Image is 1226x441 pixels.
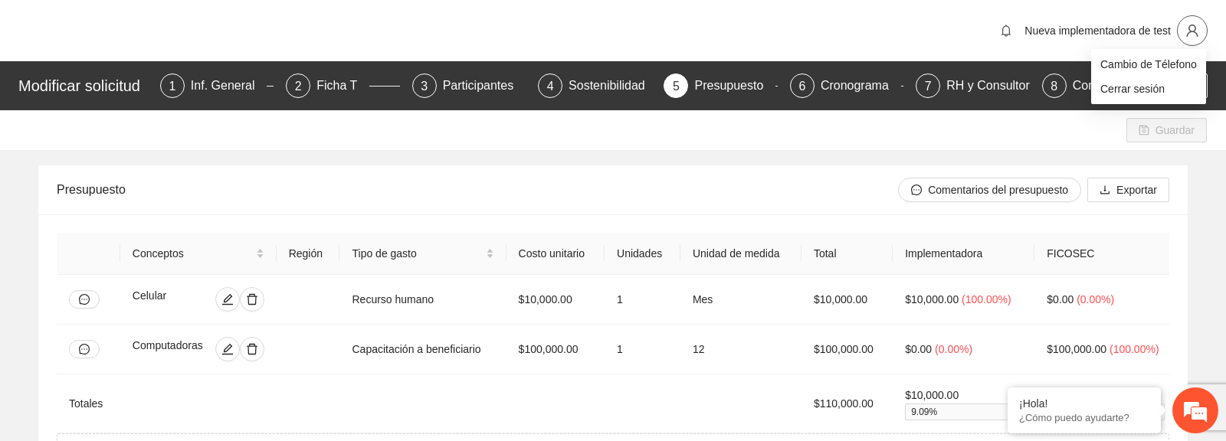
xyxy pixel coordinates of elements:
th: Tipo de gasto [339,233,506,275]
th: Costo unitario [506,233,605,275]
button: edit [215,287,240,312]
span: user [1178,24,1207,38]
button: user [1177,15,1208,46]
div: ¡Hola! [1019,397,1149,410]
span: Nueva implementadora de test [1024,24,1171,37]
span: Tipo de gasto [352,245,482,262]
td: $100,000.00 [801,325,893,374]
span: Comentarios del presupuesto [928,181,1068,198]
th: Conceptos [120,233,277,275]
td: $10,000.00 [506,275,605,325]
div: Inf. General [191,73,267,98]
td: $110,000.00 [801,374,893,433]
span: 4 [547,80,554,93]
div: 1Inf. General [160,73,274,98]
span: Cerrar sesión [1100,80,1197,97]
span: bell [995,24,1018,37]
td: $10,000.00 [893,374,1034,433]
th: Unidades [605,233,680,275]
span: delete [241,343,264,355]
td: Mes [680,275,801,325]
button: delete [240,287,264,312]
td: Capacitación a beneficiario [339,325,506,374]
th: FICOSEC [1034,233,1183,275]
span: 8 [1051,80,1057,93]
button: bell [994,18,1018,43]
td: Totales [57,374,120,433]
div: Computadoras [133,337,209,361]
span: message [79,344,90,354]
div: Celular [133,287,191,312]
span: download [1100,185,1110,197]
span: $0.00 [905,343,932,355]
span: 5 [673,80,680,93]
div: Comentarios [1073,73,1142,98]
span: Estamos en línea. [89,138,211,292]
span: edit [216,343,239,355]
div: 2Ficha T [286,73,399,98]
div: Modificar solicitud [18,73,151,98]
div: 5Presupuesto [664,73,777,98]
span: $10,000.00 [905,293,959,305]
button: message [69,340,100,358]
td: 1 [605,275,680,325]
td: $10,000.00 [801,275,893,325]
span: 2 [295,80,302,93]
button: saveGuardar [1126,118,1207,142]
button: messageComentarios del presupuesto [898,178,1081,202]
span: ( 100.00% ) [1110,343,1159,355]
span: 1 [169,80,175,93]
div: Chatee con nosotros ahora [80,78,257,98]
span: message [79,294,90,305]
div: 6Cronograma [790,73,903,98]
div: 3Participantes [412,73,526,98]
td: Recurso humano [339,275,506,325]
button: delete [240,337,264,361]
div: Presupuesto [694,73,775,98]
textarea: Escriba su mensaje y pulse “Intro” [8,286,292,339]
span: 6 [798,80,805,93]
span: $100,000.00 [1047,343,1106,355]
div: 7RH y Consultores [916,73,1029,98]
div: Minimizar ventana de chat en vivo [251,8,288,44]
span: ( 100.00% ) [962,293,1011,305]
div: RH y Consultores [946,73,1054,98]
span: $0.00 [1047,293,1074,305]
div: Cronograma [821,73,901,98]
th: Unidad de medida [680,233,801,275]
div: Participantes [443,73,526,98]
div: 8Comentarios [1042,73,1142,98]
span: 3 [421,80,428,93]
div: 4Sostenibilidad [538,73,651,98]
div: Ficha T [316,73,369,98]
span: message [911,185,922,197]
div: Sostenibilidad [569,73,657,98]
p: ¿Cómo puedo ayudarte? [1019,412,1149,423]
span: ( 0.00% ) [1077,293,1114,305]
span: ( 0.00% ) [935,343,972,355]
td: 12 [680,325,801,374]
th: Total [801,233,893,275]
span: Cambio de Télefono [1100,56,1197,73]
span: edit [216,293,239,305]
button: edit [215,337,240,361]
td: $100,000.00 [1034,374,1183,433]
th: Implementadora [893,233,1034,275]
button: message [69,290,100,309]
th: Región [277,233,340,275]
span: 7 [925,80,932,93]
span: delete [241,293,264,305]
span: Exportar [1116,181,1157,198]
div: Presupuesto [57,168,898,211]
span: 9.09 % [905,403,1016,420]
td: $100,000.00 [506,325,605,374]
td: 1 [605,325,680,374]
span: Conceptos [133,245,253,262]
button: downloadExportar [1087,178,1169,202]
